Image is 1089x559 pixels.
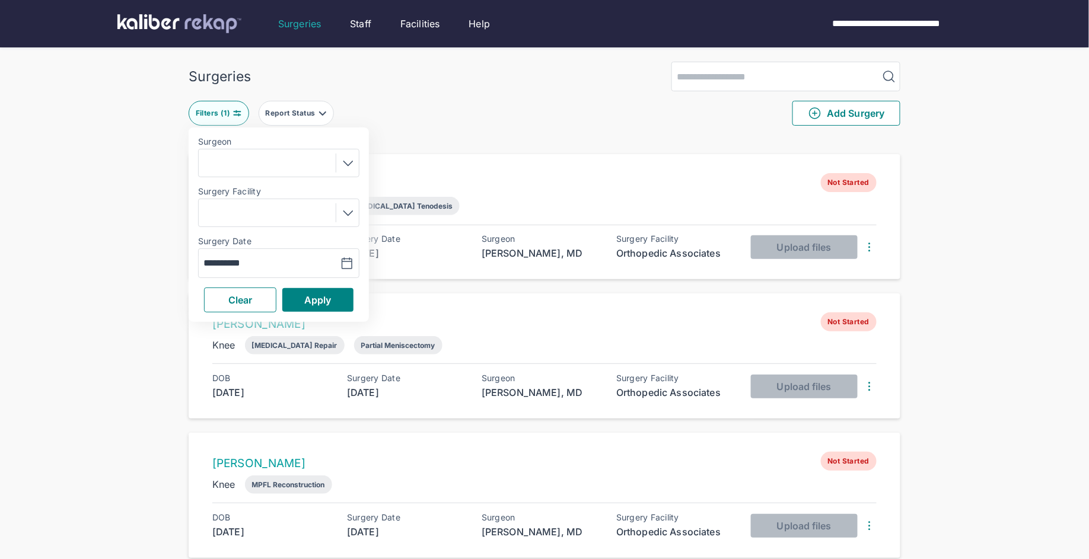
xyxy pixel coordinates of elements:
div: Surgeon [482,373,600,383]
span: Clear [228,294,253,306]
label: Surgery Date [198,237,359,246]
img: MagnifyingGlass.1dc66aab.svg [882,69,896,84]
img: kaliber labs logo [117,14,241,33]
div: Filters ( 1 ) [196,108,233,118]
div: 3 entries [189,135,900,149]
div: [PERSON_NAME], MD [482,385,600,400]
button: Upload files [751,514,858,538]
div: Surgery Facility [616,513,735,522]
div: [MEDICAL_DATA] Repair [252,341,337,350]
span: Add Surgery [808,106,884,120]
button: Add Surgery [792,101,900,126]
img: PlusCircleGreen.5fd88d77.svg [808,106,822,120]
div: Surgeries [189,68,251,85]
div: [DATE] [347,525,466,539]
a: [PERSON_NAME] [212,456,305,470]
div: Surgery Date [347,234,466,244]
div: [MEDICAL_DATA] Tenodesis [354,202,453,210]
a: Help [469,17,491,31]
div: Surgery Date [347,513,466,522]
button: Upload files [751,375,858,398]
div: Orthopedic Associates [616,246,735,260]
div: Knee [212,477,235,491]
label: Surgeon [198,137,359,146]
a: Facilities [400,17,440,31]
div: [DATE] [212,385,331,400]
div: [PERSON_NAME], MD [482,525,600,539]
div: MPFL Reconstruction [252,480,325,489]
button: Filters (1) [189,101,249,126]
img: DotsThreeVertical.31cb0eda.svg [862,519,877,533]
div: Surgery Facility [616,373,735,383]
span: Upload files [777,520,832,532]
div: Partial Meniscectomy [361,341,435,350]
div: [DATE] [212,525,331,539]
a: [PERSON_NAME] [212,317,305,331]
button: Apply [282,288,354,312]
img: DotsThreeVertical.31cb0eda.svg [862,240,877,254]
div: [PERSON_NAME], MD [482,246,600,260]
a: Staff [350,17,371,31]
span: Not Started [821,452,877,471]
div: Orthopedic Associates [616,385,735,400]
img: filter-caret-down-grey.b3560631.svg [318,108,327,118]
span: Not Started [821,173,877,192]
img: DotsThreeVertical.31cb0eda.svg [862,379,877,394]
label: Surgery Facility [198,187,359,196]
div: Knee [212,338,235,352]
div: DOB [212,373,331,383]
div: Surgery Date [347,373,466,383]
span: Not Started [821,312,877,331]
div: Orthopedic Associates [616,525,735,539]
span: Upload files [777,241,832,253]
div: Surgeon [482,513,600,522]
div: Report Status [265,108,317,118]
div: [DATE] [347,246,466,260]
button: Clear [204,288,276,312]
div: [DATE] [347,385,466,400]
div: Surgeon [482,234,600,244]
div: Surgery Facility [616,234,735,244]
button: Report Status [259,101,334,126]
img: faders-horizontal-teal.edb3eaa8.svg [233,108,242,118]
button: Upload files [751,235,858,259]
span: Upload files [777,381,832,392]
div: DOB [212,513,331,522]
span: Apply [304,294,332,306]
a: Surgeries [278,17,321,31]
